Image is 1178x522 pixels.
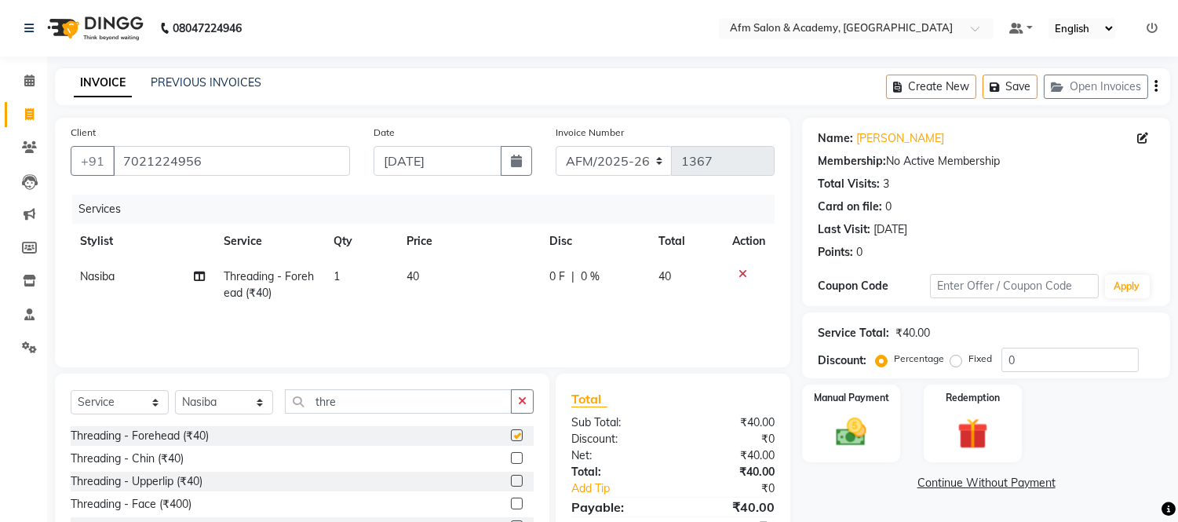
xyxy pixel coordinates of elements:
input: Search or Scan [285,389,512,414]
div: ₹40.00 [673,414,787,431]
div: ₹40.00 [895,325,930,341]
a: INVOICE [74,69,132,97]
div: 0 [885,199,892,215]
div: ₹0 [673,431,787,447]
label: Redemption [946,391,1000,405]
img: _cash.svg [826,414,876,450]
div: Threading - Upperlip (₹40) [71,473,202,490]
span: Nasiba [80,269,115,283]
div: Points: [818,244,853,261]
img: logo [40,6,148,50]
button: Open Invoices [1044,75,1148,99]
span: 0 F [549,268,565,285]
th: Disc [540,224,649,259]
label: Percentage [894,352,944,366]
label: Client [71,126,96,140]
div: 3 [883,176,889,192]
div: Payable: [560,498,673,517]
label: Date [374,126,395,140]
button: Create New [886,75,976,99]
div: Services [72,195,786,224]
span: Threading - Forehead (₹40) [224,269,314,300]
div: Last Visit: [818,221,870,238]
div: ₹40.00 [673,464,787,480]
label: Manual Payment [814,391,889,405]
div: ₹40.00 [673,447,787,464]
th: Action [723,224,775,259]
img: _gift.svg [948,414,997,453]
div: Service Total: [818,325,889,341]
span: | [571,268,574,285]
div: Threading - Chin (₹40) [71,451,184,467]
div: Sub Total: [560,414,673,431]
div: ₹40.00 [673,498,787,517]
div: Threading - Forehead (₹40) [71,428,209,444]
a: Add Tip [560,480,692,497]
input: Enter Offer / Coupon Code [930,274,1098,298]
div: Discount: [818,352,866,369]
th: Stylist [71,224,214,259]
div: ₹0 [692,480,787,497]
div: Coupon Code [818,278,930,294]
div: Total: [560,464,673,480]
span: 1 [334,269,340,283]
label: Fixed [968,352,992,366]
th: Service [214,224,324,259]
button: +91 [71,146,115,176]
button: Save [983,75,1038,99]
div: Threading - Face (₹400) [71,496,191,513]
label: Invoice Number [556,126,624,140]
a: PREVIOUS INVOICES [151,75,261,89]
a: Continue Without Payment [805,475,1167,491]
div: [DATE] [873,221,907,238]
div: 0 [856,244,863,261]
div: Net: [560,447,673,464]
div: Membership: [818,153,886,170]
div: Card on file: [818,199,882,215]
span: 0 % [581,268,600,285]
div: Discount: [560,431,673,447]
span: 40 [658,269,671,283]
b: 08047224946 [173,6,242,50]
div: Total Visits: [818,176,880,192]
div: Name: [818,130,853,147]
th: Qty [324,224,397,259]
div: No Active Membership [818,153,1154,170]
input: Search by Name/Mobile/Email/Code [113,146,350,176]
th: Price [397,224,540,259]
a: [PERSON_NAME] [856,130,944,147]
button: Apply [1105,275,1150,298]
span: Total [571,391,607,407]
span: 40 [407,269,419,283]
th: Total [649,224,724,259]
